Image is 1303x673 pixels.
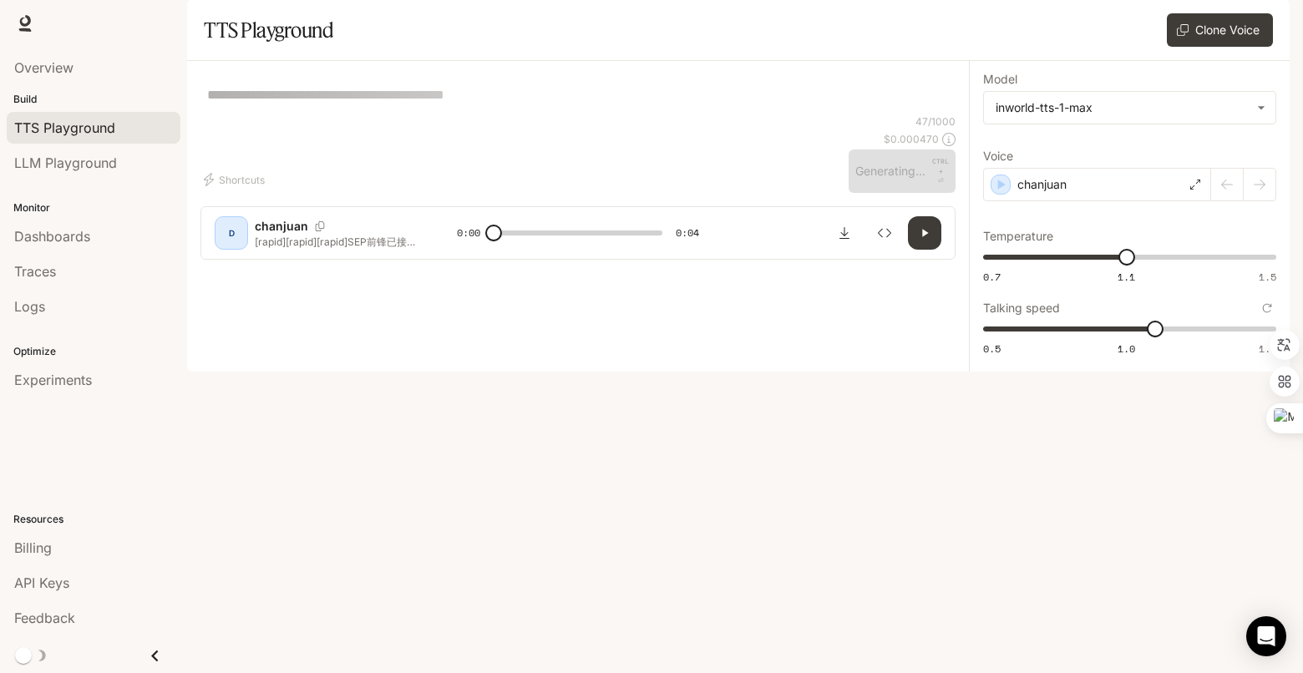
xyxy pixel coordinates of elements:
p: Temperature [983,230,1053,242]
button: Download audio [828,216,861,250]
span: 0:00 [457,225,480,241]
button: Copy Voice ID [308,221,332,231]
h1: TTS Playground [204,13,333,47]
span: 0.7 [983,270,1001,284]
button: Inspect [868,216,901,250]
div: D [218,220,245,246]
p: chanjuan [1017,176,1067,193]
div: inworld-tts-1-max [984,92,1275,124]
span: 1.5 [1259,270,1276,284]
span: 0:04 [676,225,699,241]
span: 1.1 [1118,270,1135,284]
p: chanjuan [255,218,308,235]
span: 0.5 [983,342,1001,356]
p: Model [983,73,1017,85]
p: [rapid][rapid][rapid]SEP前锋已接触！开启偏转场！导航切换至抗干扰模式！ [255,235,417,249]
div: Open Intercom Messenger [1246,616,1286,656]
button: Shortcuts [200,166,271,193]
p: Talking speed [983,302,1060,314]
button: Clone Voice [1167,13,1273,47]
p: 47 / 1000 [915,114,956,129]
span: 1.5 [1259,342,1276,356]
div: inworld-tts-1-max [996,99,1249,116]
p: $ 0.000470 [884,132,939,146]
p: Voice [983,150,1013,162]
button: Reset to default [1258,299,1276,317]
span: 1.0 [1118,342,1135,356]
